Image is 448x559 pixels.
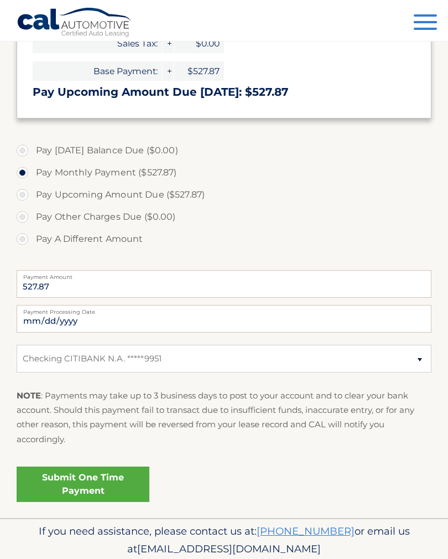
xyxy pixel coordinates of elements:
[17,270,431,279] label: Payment Amount
[17,522,431,558] p: If you need assistance, please contact us at: or email us at
[33,61,162,81] span: Base Payment:
[17,467,149,502] a: Submit One Time Payment
[17,305,431,314] label: Payment Processing Date
[163,34,174,53] span: +
[33,85,415,99] h3: Pay Upcoming Amount Due [DATE]: $527.87
[17,139,431,162] label: Pay [DATE] Balance Due ($0.00)
[17,162,431,184] label: Pay Monthly Payment ($527.87)
[17,270,431,298] input: Payment Amount
[17,7,133,39] a: Cal Automotive
[174,61,224,81] span: $527.87
[17,390,41,401] strong: NOTE
[17,228,431,250] label: Pay A Different Amount
[33,34,162,53] span: Sales Tax:
[174,34,224,53] span: $0.00
[257,525,355,537] a: [PHONE_NUMBER]
[163,61,174,81] span: +
[137,542,321,555] span: [EMAIL_ADDRESS][DOMAIN_NAME]
[17,206,431,228] label: Pay Other Charges Due ($0.00)
[17,389,431,447] p: : Payments may take up to 3 business days to post to your account and to clear your bank account....
[17,305,431,333] input: Payment Date
[17,184,431,206] label: Pay Upcoming Amount Due ($527.87)
[414,14,437,33] button: Menu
